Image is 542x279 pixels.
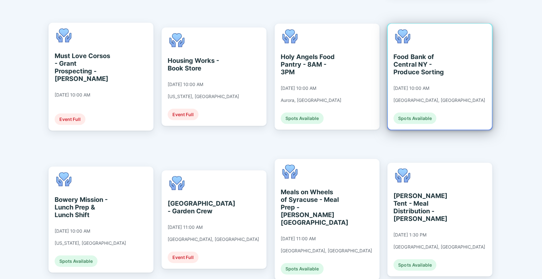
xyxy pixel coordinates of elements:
div: Event Full [55,114,85,125]
div: Bowery Mission - Lunch Prep & Lunch Shift [55,196,113,219]
div: [DATE] 10:00 AM [55,228,90,234]
div: [GEOGRAPHIC_DATA], [GEOGRAPHIC_DATA] [393,97,485,103]
div: Housing Works - Book Store [168,57,226,72]
div: [DATE] 10:00 AM [281,85,316,91]
div: [GEOGRAPHIC_DATA] - Garden Crew [168,200,226,215]
div: [DATE] 10:00 AM [55,92,90,98]
div: [GEOGRAPHIC_DATA], [GEOGRAPHIC_DATA] [281,248,372,254]
div: [DATE] 11:00 AM [281,236,316,242]
div: [DATE] 11:00 AM [168,224,203,230]
div: Spots Available [393,113,436,124]
div: Spots Available [393,259,436,271]
div: Spots Available [55,256,97,267]
div: Meals on Wheels of Syracuse - Meal Prep - [PERSON_NAME][GEOGRAPHIC_DATA] [281,188,339,226]
div: Aurora, [GEOGRAPHIC_DATA] [281,97,341,103]
div: Event Full [168,109,198,120]
div: Must Love Corsos - Grant Prospecting - [PERSON_NAME] [55,52,113,83]
div: [GEOGRAPHIC_DATA], [GEOGRAPHIC_DATA] [393,244,485,250]
div: Food Bank of Central NY - Produce Sorting [393,53,452,76]
div: [DATE] 1:30 PM [393,232,426,238]
div: Event Full [168,252,198,263]
div: [US_STATE], [GEOGRAPHIC_DATA] [168,94,239,99]
div: Spots Available [281,113,324,124]
div: [DATE] 10:00 AM [168,82,203,87]
div: Spots Available [281,263,324,275]
div: [GEOGRAPHIC_DATA], [GEOGRAPHIC_DATA] [168,236,259,242]
div: [DATE] 10:00 AM [393,85,429,91]
div: [US_STATE], [GEOGRAPHIC_DATA] [55,240,126,246]
div: [PERSON_NAME] Tent - Meal Distribution - [PERSON_NAME] [393,192,452,223]
div: Holy Angels Food Pantry - 8AM - 3PM [281,53,339,76]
